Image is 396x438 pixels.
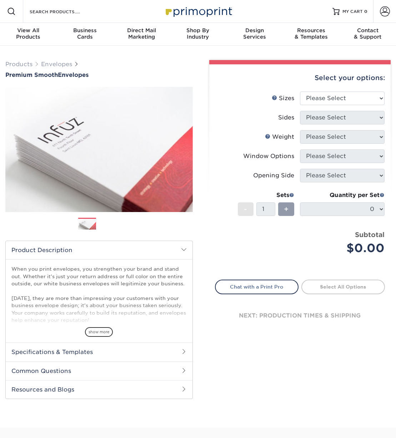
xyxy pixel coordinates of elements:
a: Chat with a Print Pro [215,280,299,294]
div: Services [226,27,283,40]
a: Contact& Support [340,23,396,46]
a: Resources& Templates [283,23,339,46]
a: BusinessCards [56,23,113,46]
a: DesignServices [226,23,283,46]
h1: Envelopes [5,72,193,78]
span: + [284,204,289,215]
span: Resources [283,27,339,34]
span: show more [85,327,113,337]
div: Marketing [113,27,170,40]
div: Quantity per Set [300,191,385,200]
a: Direct MailMarketing [113,23,170,46]
h2: Common Questions [6,361,192,380]
div: Cards [56,27,113,40]
div: $0.00 [305,240,385,257]
span: Shop By [170,27,226,34]
img: Envelopes 02 [102,215,120,233]
div: Sides [278,113,294,122]
img: Primoprint [162,4,234,19]
a: Products [5,61,32,68]
div: & Support [340,27,396,40]
div: next: production times & shipping [215,294,385,337]
span: 0 [364,9,367,14]
span: Contact [340,27,396,34]
div: Opening Side [253,171,294,180]
span: Business [56,27,113,34]
span: - [244,204,247,215]
span: Design [226,27,283,34]
h2: Resources and Blogs [6,380,192,399]
a: Shop ByIndustry [170,23,226,46]
div: Select your options: [215,64,385,92]
h2: Specifications & Templates [6,343,192,361]
a: Envelopes [41,61,72,68]
strong: Subtotal [355,231,385,238]
input: SEARCH PRODUCTS..... [29,7,99,16]
div: Window Options [243,152,294,161]
div: Weight [265,133,294,141]
img: Premium Smooth 01 [5,85,193,215]
img: Envelopes 01 [78,218,96,231]
span: Direct Mail [113,27,170,34]
span: MY CART [342,9,363,15]
div: Sizes [272,94,294,103]
div: Sets [238,191,294,200]
span: Premium Smooth [5,72,58,78]
a: Select All Options [301,280,385,294]
div: Industry [170,27,226,40]
a: Premium SmoothEnvelopes [5,72,193,78]
div: & Templates [283,27,339,40]
h2: Product Description [6,241,192,259]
